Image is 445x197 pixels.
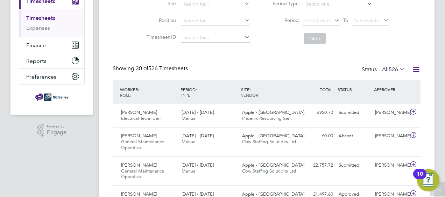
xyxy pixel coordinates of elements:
[121,133,157,139] span: [PERSON_NAME]
[19,9,84,37] div: Timesheets
[181,92,190,98] span: TYPE
[120,92,130,98] span: ROLE
[121,162,157,168] span: [PERSON_NAME]
[362,65,407,75] div: Status
[182,139,197,145] span: Manual
[389,66,398,73] span: 526
[267,0,299,7] label: Period Type
[181,16,250,26] input: Search for...
[118,83,179,101] div: WORKER
[299,160,336,171] div: £2,757.72
[37,124,67,137] a: Powered byEngage
[196,87,197,92] span: /
[241,92,258,98] span: VENDOR
[144,34,176,40] label: Timesheet ID
[182,191,214,197] span: [DATE] - [DATE]
[299,107,336,118] div: £950.72
[19,69,84,84] button: Preferences
[417,174,423,183] div: 10
[136,65,148,72] span: 30 of
[305,17,330,24] span: Select date
[144,17,176,23] label: Position
[19,37,84,53] button: Finance
[138,87,139,92] span: /
[249,87,251,92] span: /
[336,107,372,118] div: Submitted
[299,130,336,142] div: £0.00
[267,17,299,23] label: Period
[372,160,409,171] div: [PERSON_NAME]
[242,115,294,121] span: Phoenix Resourcing Ser…
[35,92,68,103] img: ngbailey-logo-retina.png
[19,53,84,68] button: Reports
[121,109,157,115] span: [PERSON_NAME]
[242,162,304,168] span: Apple - [GEOGRAPHIC_DATA]
[26,15,55,21] a: Timesheets
[182,162,214,168] span: [DATE] - [DATE]
[372,130,409,142] div: [PERSON_NAME]
[336,160,372,171] div: Submitted
[47,130,66,136] span: Engage
[382,66,405,73] label: All
[179,83,239,101] div: PERIOD
[372,83,409,96] div: APPROVER
[242,109,304,115] span: Apple - [GEOGRAPHIC_DATA]
[242,168,296,174] span: Cbw Staffing Solutions Ltd
[136,65,188,72] span: 526 Timesheets
[26,73,56,80] span: Preferences
[182,109,214,115] span: [DATE] - [DATE]
[182,168,197,174] span: Manual
[242,133,304,139] span: Apple - [GEOGRAPHIC_DATA]
[336,130,372,142] div: Absent
[320,87,332,92] span: TOTAL
[417,169,439,191] button: Open Resource Center, 10 new notifications
[26,58,47,64] span: Reports
[242,139,296,145] span: Cbw Staffing Solutions Ltd
[242,191,304,197] span: Apple - [GEOGRAPHIC_DATA]
[144,0,176,7] label: Site
[341,16,350,25] span: To
[113,65,189,72] div: Showing
[304,33,326,44] button: Filter
[121,115,161,121] span: Electrical Technician
[182,133,214,139] span: [DATE] - [DATE]
[336,83,372,96] div: STATUS
[239,83,300,101] div: SITE
[47,124,66,130] span: Powered by
[26,24,50,31] a: Expenses
[121,168,164,180] span: General Maintenance Operative
[354,17,379,24] span: Select date
[372,107,409,118] div: [PERSON_NAME]
[181,33,250,43] input: Search for...
[121,139,164,151] span: General Maintenance Operative
[26,42,46,49] span: Finance
[121,191,157,197] span: [PERSON_NAME]
[19,92,85,103] a: Go to home page
[182,115,197,121] span: Manual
